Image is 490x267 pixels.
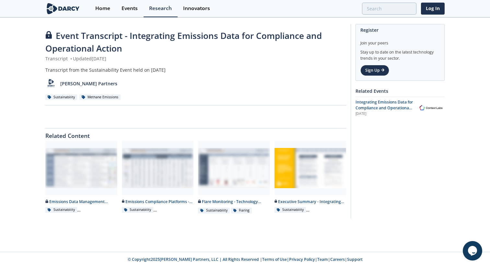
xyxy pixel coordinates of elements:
[347,257,363,262] a: Support
[60,80,117,87] p: [PERSON_NAME] Partners
[330,257,345,262] a: Careers
[45,55,346,62] div: Transcript Updated [DATE]
[45,128,346,139] div: Related Content
[45,3,81,14] img: logo-wide.svg
[45,199,117,205] div: Emissions Data Management Solutions - Technology Landscape
[417,104,445,112] img: Context Labs
[79,94,121,100] div: Methane Emissions
[95,6,110,11] div: Home
[317,257,328,262] a: Team
[45,67,346,73] div: Transcript from the Sustainability Event held on [DATE]
[421,3,445,15] a: Log In
[362,3,416,15] input: Advanced Search
[198,199,270,205] div: Flare Monitoring - Technology Landscape
[43,141,120,214] a: Emissions Data Management Solutions - Technology Landscape preview Emissions Data Management Solu...
[69,55,73,62] span: •
[196,141,272,214] a: Flare Monitoring - Technology Landscape preview Flare Monitoring - Technology Landscape Sustainab...
[45,94,77,100] div: Sustainability
[149,6,172,11] div: Research
[122,6,138,11] div: Events
[183,6,210,11] div: Innovators
[122,199,194,205] div: Emissions Compliance Platforms - Innovator Comparison
[356,111,413,116] div: [DATE]
[360,65,389,76] a: Sign Up
[120,141,196,214] a: Emissions Compliance Platforms - Innovator Comparison preview Emissions Compliance Platforms - In...
[463,241,484,261] iframe: chat widget
[262,257,287,262] a: Terms of Use
[356,99,413,117] span: Integrating Emissions Data for Compliance and Operational Action
[198,208,230,213] div: Sustainability
[45,30,322,54] span: Event Transcript - Integrating Emissions Data for Compliance and Operational Action
[360,46,440,61] div: Stay up to date on the latest technology trends in your sector.
[356,85,445,97] div: Related Events
[360,36,440,46] div: Join your peers
[360,24,440,36] div: Register
[45,207,77,213] div: Sustainability
[122,207,154,213] div: Sustainability
[272,141,349,214] a: Executive Summary - Integrating Emissions Data for Compliance and Operational Action preview Exec...
[21,257,469,262] p: © Copyright 2025 [PERSON_NAME] Partners, LLC | All Rights Reserved | | | | |
[274,207,306,213] div: Sustainability
[356,99,445,116] a: Integrating Emissions Data for Compliance and Operational Action [DATE] Context Labs
[289,257,315,262] a: Privacy Policy
[274,199,346,205] div: Executive Summary - Integrating Emissions Data for Compliance and Operational Action
[231,208,252,213] div: Flaring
